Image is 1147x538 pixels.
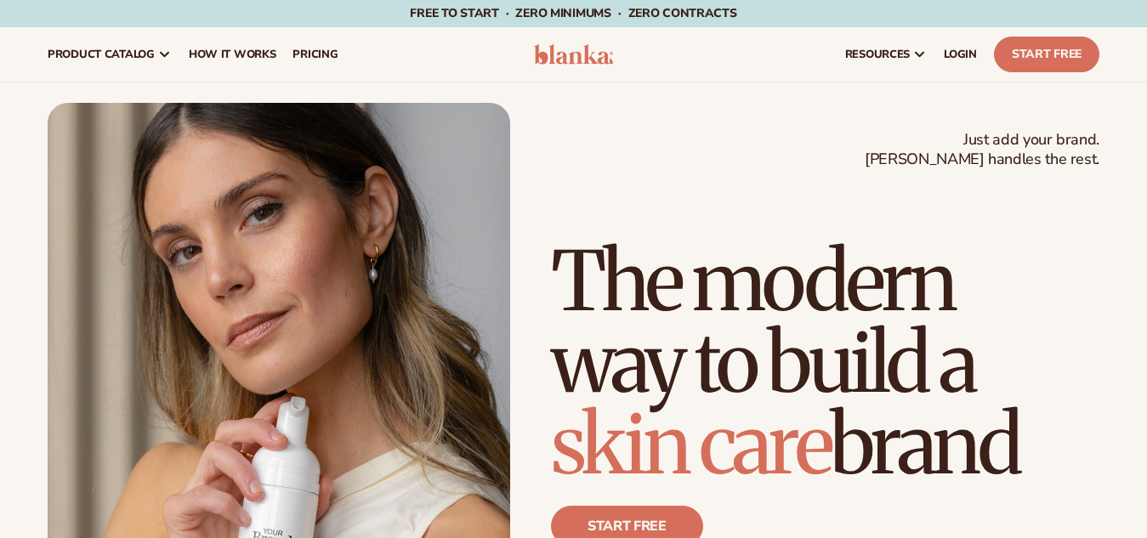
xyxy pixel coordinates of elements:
a: product catalog [39,27,180,82]
span: Free to start · ZERO minimums · ZERO contracts [410,5,736,21]
a: resources [837,27,935,82]
span: Just add your brand. [PERSON_NAME] handles the rest. [865,130,1099,170]
span: product catalog [48,48,155,61]
span: skin care [551,394,830,496]
a: How It Works [180,27,285,82]
a: pricing [284,27,346,82]
span: LOGIN [944,48,977,61]
img: logo [534,44,614,65]
a: LOGIN [935,27,985,82]
a: Start Free [994,37,1099,72]
h1: The modern way to build a brand [551,241,1099,485]
span: resources [845,48,910,61]
span: How It Works [189,48,276,61]
span: pricing [292,48,338,61]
